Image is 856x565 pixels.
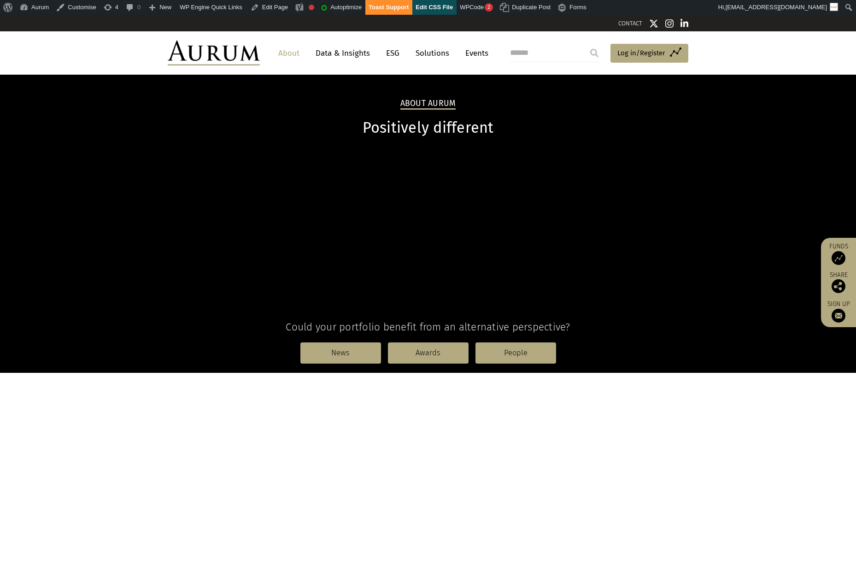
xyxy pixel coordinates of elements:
[311,45,375,62] a: Data & Insights
[168,119,688,137] h1: Positively different
[381,45,404,62] a: ESG
[585,44,604,62] input: Submit
[826,300,851,323] a: Sign up
[411,45,454,62] a: Solutions
[274,45,304,62] a: About
[826,272,851,293] div: Share
[832,251,845,265] img: Access Funds
[475,342,556,364] a: People
[168,41,260,65] img: Aurum
[832,279,845,293] img: Share this post
[617,47,665,59] span: Log in/Register
[300,342,381,364] a: News
[826,242,851,265] a: Funds
[832,309,845,323] img: Sign up to our newsletter
[461,45,488,62] a: Events
[649,19,658,28] img: Twitter icon
[618,20,642,27] a: CONTACT
[610,44,688,63] a: Log in/Register
[388,342,469,364] a: Awards
[400,99,456,110] h2: About Aurum
[665,19,674,28] img: Instagram icon
[168,321,688,333] h4: Could your portfolio benefit from an alternative perspective?
[680,19,689,28] img: Linkedin icon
